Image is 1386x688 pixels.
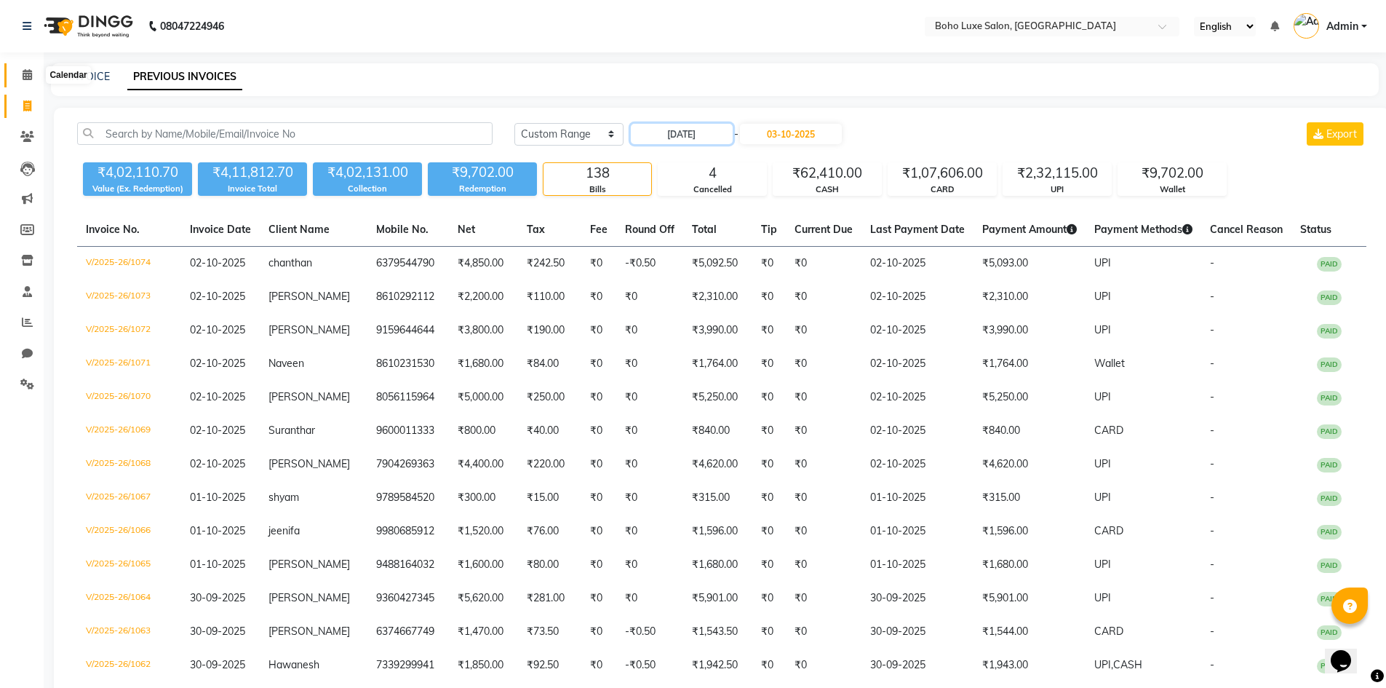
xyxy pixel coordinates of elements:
div: Wallet [1118,183,1226,196]
td: ₹5,092.50 [683,247,752,281]
span: 30-09-2025 [190,658,245,671]
td: ₹80.00 [518,548,581,582]
td: ₹220.00 [518,448,581,481]
span: PAID [1317,357,1342,372]
span: UPI [1094,290,1111,303]
td: ₹0 [786,448,861,481]
td: ₹1,596.00 [973,515,1086,548]
td: 02-10-2025 [861,314,973,347]
div: 138 [543,163,651,183]
td: ₹0 [581,481,616,515]
td: ₹0 [752,280,786,314]
span: Invoice No. [86,223,140,236]
span: PAID [1317,659,1342,673]
span: UPI [1094,390,1111,403]
span: Fee [590,223,608,236]
span: CARD [1094,524,1123,537]
span: 02-10-2025 [190,290,245,303]
span: UPI [1094,457,1111,470]
button: Export [1307,122,1363,146]
td: ₹0 [786,347,861,381]
span: shyam [268,491,299,504]
td: ₹5,620.00 [449,582,518,615]
span: - [1210,591,1214,604]
td: ₹4,620.00 [973,448,1086,481]
td: V/2025-26/1070 [77,381,181,414]
td: ₹242.50 [518,247,581,281]
td: ₹0 [752,414,786,448]
td: ₹0 [786,314,861,347]
span: UPI [1094,558,1111,571]
td: V/2025-26/1062 [77,649,181,682]
td: V/2025-26/1067 [77,481,181,515]
td: ₹0 [581,381,616,414]
td: ₹190.00 [518,314,581,347]
td: 01-10-2025 [861,481,973,515]
td: ₹0 [581,649,616,682]
td: ₹840.00 [683,414,752,448]
td: 7339299941 [367,649,449,682]
td: ₹0 [581,548,616,582]
td: ₹0 [616,280,683,314]
td: ₹0 [581,280,616,314]
td: ₹0 [752,649,786,682]
td: V/2025-26/1069 [77,414,181,448]
span: Net [458,223,475,236]
td: ₹0 [581,448,616,481]
td: 30-09-2025 [861,649,973,682]
span: Naveen [268,357,304,370]
b: 08047224946 [160,6,224,47]
span: [PERSON_NAME] [268,457,350,470]
td: ₹5,000.00 [449,381,518,414]
div: Cancelled [658,183,766,196]
td: 9159644644 [367,314,449,347]
span: jeenifa [268,524,300,537]
div: Calendar [46,66,90,84]
td: V/2025-26/1064 [77,582,181,615]
td: ₹0 [616,548,683,582]
span: - [1210,524,1214,537]
span: 01-10-2025 [190,524,245,537]
td: ₹0 [752,615,786,649]
td: 01-10-2025 [861,548,973,582]
td: ₹0 [786,414,861,448]
span: [PERSON_NAME] [268,290,350,303]
span: UPI [1094,491,1111,504]
td: ₹0 [752,381,786,414]
td: ₹15.00 [518,481,581,515]
td: ₹0 [786,649,861,682]
iframe: chat widget [1325,630,1371,673]
span: PAID [1317,324,1342,339]
span: Export [1326,127,1357,141]
span: Status [1300,223,1331,236]
span: PAID [1317,424,1342,439]
div: Collection [313,183,422,195]
span: Round Off [625,223,674,236]
td: ₹84.00 [518,347,581,381]
span: [PERSON_NAME] [268,591,350,604]
span: Client Name [268,223,330,236]
td: ₹5,250.00 [973,381,1086,414]
span: PAID [1317,525,1342,539]
span: PAID [1317,558,1342,573]
td: ₹840.00 [973,414,1086,448]
td: 9360427345 [367,582,449,615]
td: ₹3,990.00 [973,314,1086,347]
span: - [1210,558,1214,571]
td: ₹281.00 [518,582,581,615]
td: ₹2,310.00 [683,280,752,314]
td: ₹0 [616,414,683,448]
td: ₹0 [616,481,683,515]
td: ₹0 [581,615,616,649]
td: ₹76.00 [518,515,581,548]
td: ₹315.00 [683,481,752,515]
span: PAID [1317,625,1342,640]
td: ₹1,543.50 [683,615,752,649]
div: ₹62,410.00 [773,163,881,183]
td: ₹1,764.00 [683,347,752,381]
td: ₹1,544.00 [973,615,1086,649]
span: PAID [1317,458,1342,472]
span: PAID [1317,491,1342,506]
span: 02-10-2025 [190,424,245,437]
td: 9980685912 [367,515,449,548]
